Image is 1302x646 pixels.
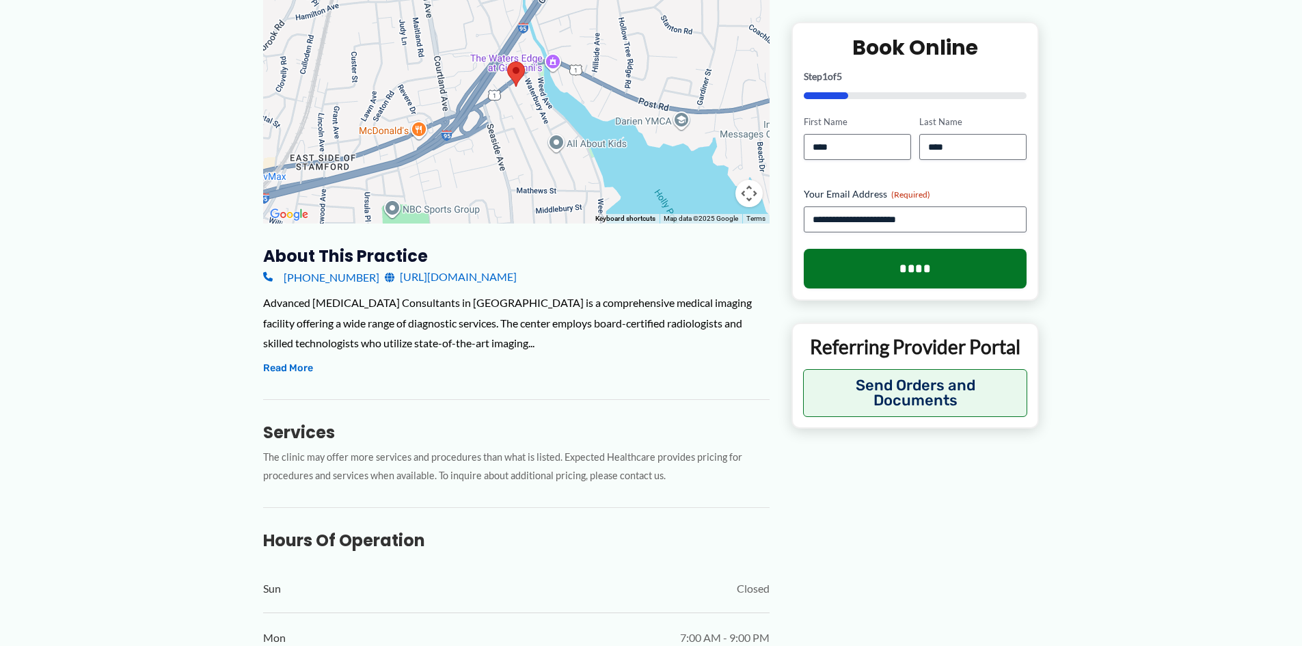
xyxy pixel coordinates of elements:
[804,116,911,129] label: First Name
[803,334,1028,359] p: Referring Provider Portal
[263,448,770,485] p: The clinic may offer more services and procedures than what is listed. Expected Healthcare provid...
[595,214,655,224] button: Keyboard shortcuts
[263,293,770,353] div: Advanced [MEDICAL_DATA] Consultants in [GEOGRAPHIC_DATA] is a comprehensive medical imaging facil...
[804,187,1027,201] label: Your Email Address
[263,267,379,287] a: [PHONE_NUMBER]
[822,70,828,82] span: 1
[746,215,765,222] a: Terms (opens in new tab)
[263,530,770,551] h3: Hours of Operation
[267,206,312,224] a: Open this area in Google Maps (opens a new window)
[267,206,312,224] img: Google
[804,72,1027,81] p: Step of
[737,578,770,599] span: Closed
[837,70,842,82] span: 5
[263,360,313,377] button: Read More
[385,267,517,287] a: [URL][DOMAIN_NAME]
[919,116,1027,129] label: Last Name
[263,422,770,443] h3: Services
[735,180,763,207] button: Map camera controls
[664,215,738,222] span: Map data ©2025 Google
[803,369,1028,417] button: Send Orders and Documents
[263,245,770,267] h3: About this practice
[804,34,1027,61] h2: Book Online
[263,578,281,599] span: Sun
[891,189,930,200] span: (Required)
